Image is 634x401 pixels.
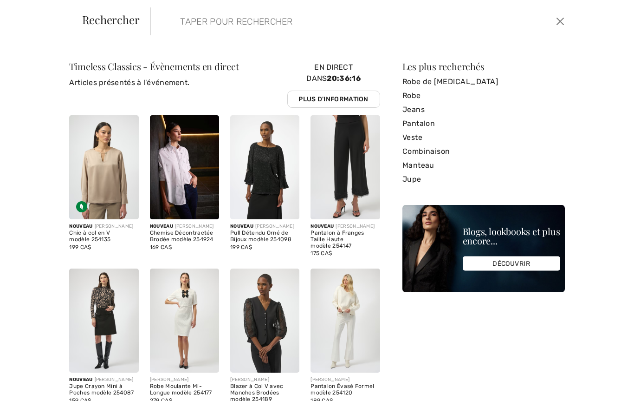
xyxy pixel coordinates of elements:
a: Combinaison [402,145,565,158]
div: [PERSON_NAME] [69,223,138,230]
span: 199 CA$ [230,244,252,250]
img: Blazer à Col V avec Manches Brodées modèle 254189. Black [230,269,299,373]
button: Ferme [553,14,567,29]
img: Chemise Décontractée Brodée modèle 254924. White [150,115,219,219]
a: Manteau [402,158,565,172]
span: Nouveau [69,377,92,382]
span: 169 CA$ [150,244,172,250]
span: 20:36:16 [327,74,360,83]
img: Chic à col en V modèle 254135. Fawn [69,115,138,219]
span: Nouveau [69,224,92,229]
span: Nouveau [150,224,173,229]
div: [PERSON_NAME] [311,223,380,230]
div: [PERSON_NAME] [69,376,138,383]
div: Pantalon Évasé Formel modèle 254120 [311,383,380,396]
img: Jupe Crayon Mini à Poches modèle 254087. Black [69,269,138,373]
a: Jeans [402,103,565,117]
img: Blogs, lookbooks et plus encore... [402,205,565,292]
input: TAPER POUR RECHERCHER [173,7,458,35]
div: DÉCOUVRIR [463,256,560,271]
span: Rechercher [82,14,140,25]
img: Pull Détendu Orné de Bijoux modèle 254098. Black [230,115,299,219]
div: [PERSON_NAME] [150,376,219,383]
div: Jupe Crayon Mini à Poches modèle 254087 [69,383,138,396]
span: Chat [22,7,41,15]
div: Blogs, lookbooks et plus encore... [463,227,560,245]
div: [PERSON_NAME] [150,223,219,230]
span: Timeless Classics - Évènements en direct [69,60,239,72]
a: Jupe [402,172,565,186]
a: Robe [402,89,565,103]
div: Les plus recherchés [402,62,565,71]
a: Pantalon [402,117,565,131]
a: Robe de [MEDICAL_DATA] [402,75,565,89]
img: Tissu écologique [76,201,87,212]
a: Plus d'information [287,91,380,108]
span: Nouveau [311,224,334,229]
p: Articles présentés à l'événement. [69,77,239,88]
div: Chic à col en V modèle 254135 [69,230,138,243]
span: Nouveau [230,224,253,229]
a: Veste [402,131,565,145]
span: 199 CA$ [69,244,91,250]
div: Robe Moulante Mi-Longue modèle 254177 [150,383,219,396]
div: En direct dans [287,62,380,108]
div: Pantalon à Franges Taille Haute modèle 254147 [311,230,380,249]
div: [PERSON_NAME] [230,223,299,230]
span: 175 CA$ [311,250,332,256]
img: Robe Moulante Mi-Longue modèle 254177. Winter White [150,269,219,373]
div: [PERSON_NAME] [311,376,380,383]
div: Pull Détendu Orné de Bijoux modèle 254098 [230,230,299,243]
div: Chemise Décontractée Brodée modèle 254924 [150,230,219,243]
div: [PERSON_NAME] [230,376,299,383]
img: Pantalon à Franges Taille Haute modèle 254147. Black [311,115,380,219]
img: Pantalon Évasé Formel modèle 254120. Vanilla 30 [311,269,380,373]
